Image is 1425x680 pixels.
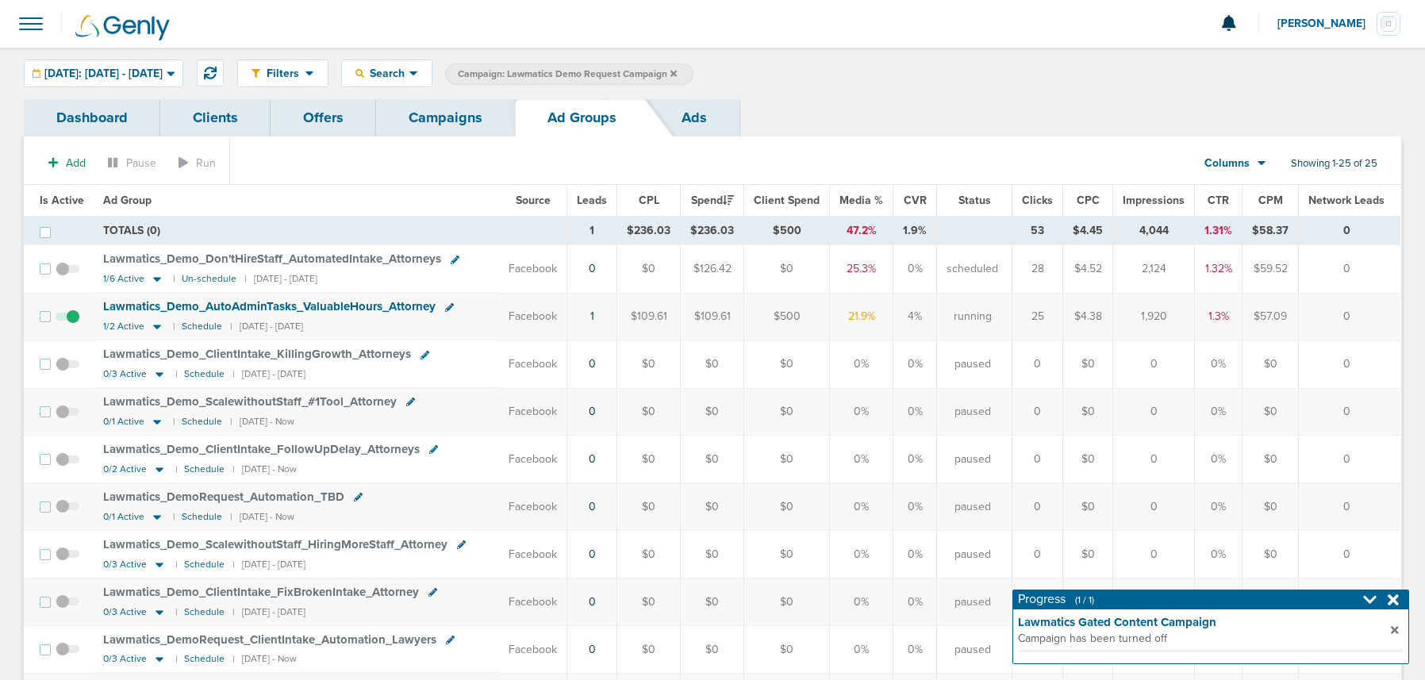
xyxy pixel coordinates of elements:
[1243,340,1299,388] td: $0
[1075,594,1094,605] span: (1 / 1)
[1018,614,1391,631] strong: Lawmatics Gated Content Campaign
[681,626,744,674] td: $0
[1243,245,1299,293] td: $59.52
[893,293,937,340] td: 4%
[1113,293,1195,340] td: 1,920
[1243,436,1299,483] td: $0
[681,388,744,436] td: $0
[1113,436,1195,483] td: 0
[893,626,937,674] td: 0%
[649,99,739,136] a: Ads
[1195,531,1243,578] td: 0%
[1012,340,1063,388] td: 0
[1299,578,1401,626] td: 0
[589,357,596,371] a: 0
[1063,483,1113,531] td: $0
[175,368,176,380] small: |
[904,194,927,207] span: CVR
[830,245,893,293] td: 25.3%
[590,309,594,323] a: 1
[1123,194,1185,207] span: Impressions
[954,547,991,563] span: paused
[1012,388,1063,436] td: 0
[1063,531,1113,578] td: $0
[230,416,294,428] small: | [DATE] - Now
[1012,217,1063,245] td: 53
[103,585,419,599] span: Lawmatics_ Demo_ ClientIntake_ FixBrokenIntake_ Attorney
[376,99,515,136] a: Campaigns
[232,606,305,618] small: | [DATE] - [DATE]
[1012,293,1063,340] td: 25
[175,606,176,618] small: |
[499,340,567,388] td: Facebook
[1195,483,1243,531] td: 0%
[103,463,147,475] span: 0/2 Active
[1113,388,1195,436] td: 0
[893,245,937,293] td: 0%
[954,594,991,610] span: paused
[1195,245,1243,293] td: 1.32%
[499,578,567,626] td: Facebook
[744,436,830,483] td: $0
[66,156,86,170] span: Add
[244,273,317,285] small: | [DATE] - [DATE]
[691,194,734,207] span: Spend
[173,416,174,428] small: |
[681,340,744,388] td: $0
[947,261,998,277] span: scheduled
[830,217,893,245] td: 47.2%
[103,368,147,380] span: 0/3 Active
[1208,194,1229,207] span: CTR
[1204,156,1250,171] span: Columns
[830,531,893,578] td: 0%
[175,463,176,475] small: |
[893,388,937,436] td: 0%
[1113,578,1195,626] td: 0
[893,436,937,483] td: 0%
[617,578,681,626] td: $0
[1299,531,1401,578] td: 0
[232,653,297,665] small: | [DATE] - Now
[1195,340,1243,388] td: 0%
[499,293,567,340] td: Facebook
[681,245,744,293] td: $126.42
[182,511,222,523] small: Schedule
[617,340,681,388] td: $0
[589,262,596,275] a: 0
[954,356,991,372] span: paused
[1299,293,1401,340] td: 0
[1195,217,1243,245] td: 1.31%
[954,451,991,467] span: paused
[744,388,830,436] td: $0
[577,194,607,207] span: Leads
[1299,436,1401,483] td: 0
[1299,340,1401,388] td: 0
[103,299,436,313] span: Lawmatics_ Demo_ AutoAdminTasks_ ValuableHours_ Attorney
[1077,194,1100,207] span: CPC
[617,217,681,245] td: $236.03
[681,531,744,578] td: $0
[830,483,893,531] td: 0%
[160,99,271,136] a: Clients
[184,463,225,475] small: Schedule
[182,321,222,332] small: Schedule
[103,653,147,665] span: 0/3 Active
[516,194,551,207] span: Source
[364,67,409,80] span: Search
[103,416,144,428] span: 0/1 Active
[893,483,937,531] td: 0%
[830,340,893,388] td: 0%
[103,490,344,504] span: Lawmatics_ DemoRequest_ Automation_ TBD
[1308,194,1385,207] span: Network Leads
[744,217,830,245] td: $500
[1243,217,1299,245] td: $58.37
[1291,157,1377,171] span: Showing 1-25 of 25
[271,99,376,136] a: Offers
[182,416,222,428] small: Schedule
[499,436,567,483] td: Facebook
[103,394,397,409] span: Lawmatics_ Demo_ ScalewithoutStaff_ #1Tool_ Attorney
[589,595,596,609] a: 0
[1243,483,1299,531] td: $0
[754,194,820,207] span: Client Spend
[499,245,567,293] td: Facebook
